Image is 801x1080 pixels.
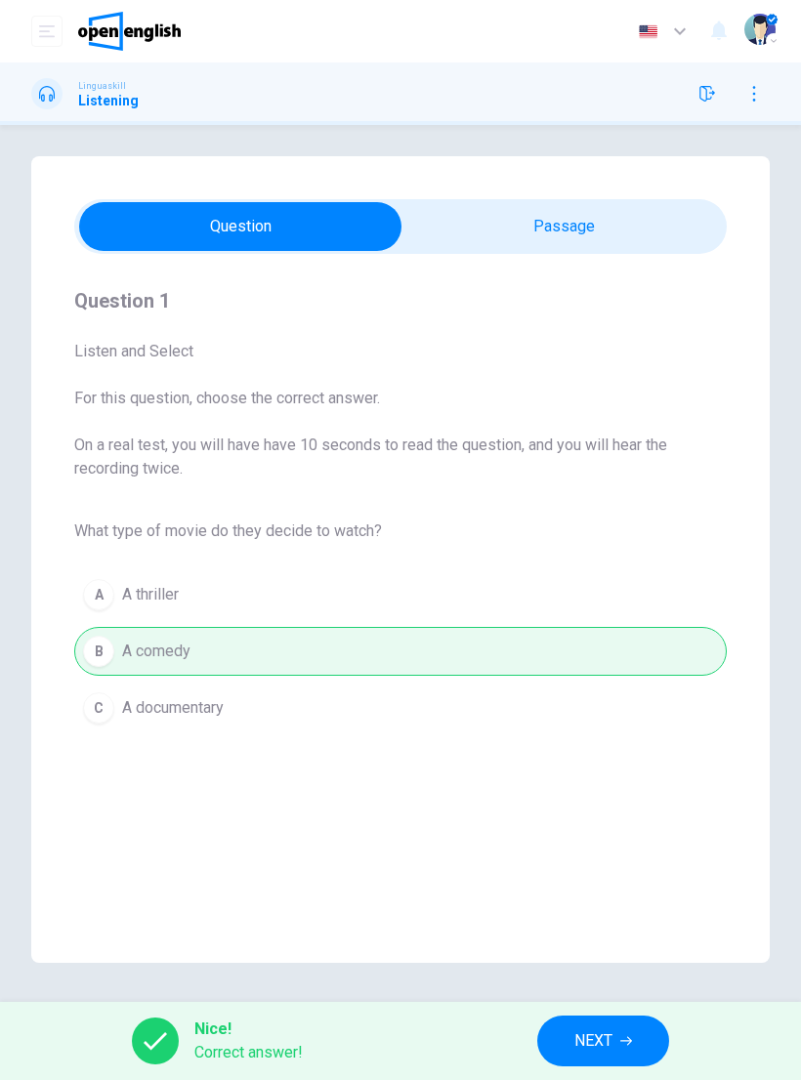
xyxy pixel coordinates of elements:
[636,24,660,39] img: en
[78,93,139,108] h1: Listening
[31,16,63,47] button: open mobile menu
[78,79,126,93] span: Linguaskill
[74,340,727,363] span: Listen and Select
[74,519,727,543] span: What type of movie do they decide to watch?
[537,1016,669,1066] button: NEXT
[74,434,727,480] span: On a real test, you will have have 10 seconds to read the question, and you will hear the recordi...
[78,12,181,51] img: OpenEnglish logo
[744,14,776,45] img: Profile picture
[74,285,727,316] h4: Question 1
[74,387,727,410] span: For this question, choose the correct answer.
[194,1018,303,1041] span: Nice!
[194,1041,303,1064] span: Correct answer!
[574,1027,612,1055] span: NEXT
